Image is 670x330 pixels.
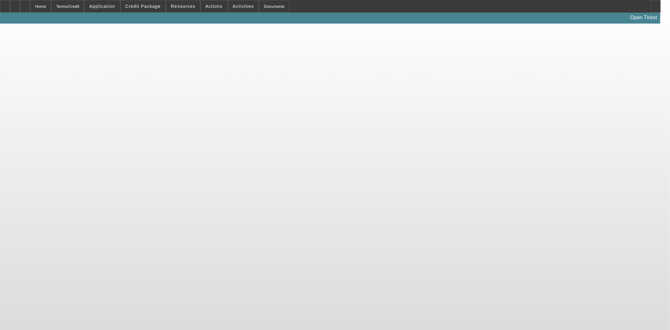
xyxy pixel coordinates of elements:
span: Credit Package [125,4,161,9]
button: Credit Package [121,0,166,12]
button: Activities [228,0,259,12]
button: Application [84,0,120,12]
button: Resources [166,0,200,12]
button: Actions [201,0,227,12]
span: Actions [205,4,223,9]
span: Activities [233,4,254,9]
span: Application [89,4,115,9]
span: Resources [171,4,195,9]
a: Open Ticket [628,12,660,23]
